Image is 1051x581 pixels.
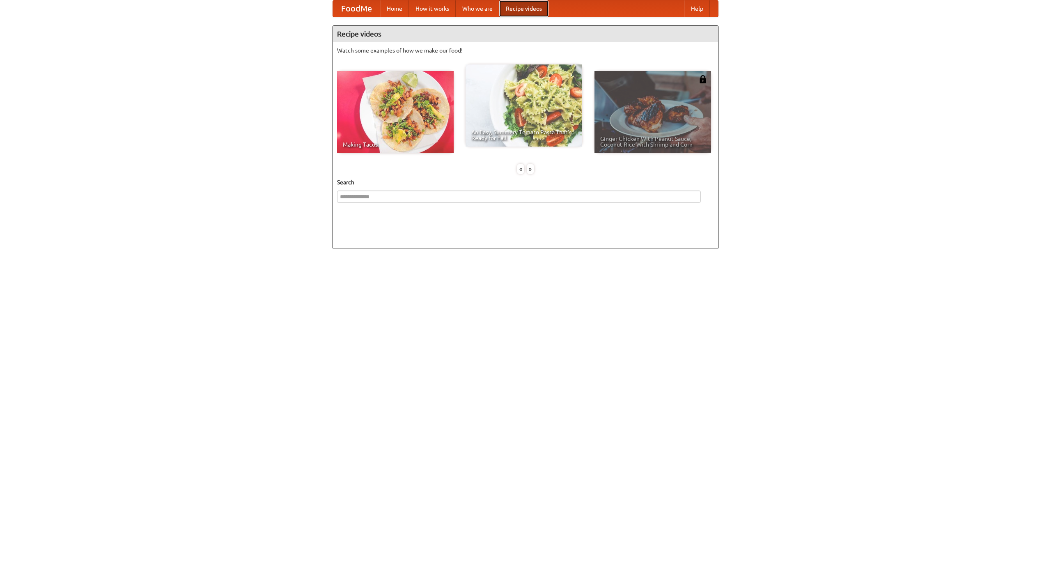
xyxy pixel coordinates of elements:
h5: Search [337,178,714,186]
a: Who we are [456,0,499,17]
a: How it works [409,0,456,17]
a: Home [380,0,409,17]
a: FoodMe [333,0,380,17]
h4: Recipe videos [333,26,718,42]
div: » [527,164,534,174]
span: Making Tacos [343,142,448,147]
a: Making Tacos [337,71,454,153]
p: Watch some examples of how we make our food! [337,46,714,55]
a: An Easy, Summery Tomato Pasta That's Ready for Fall [466,64,582,147]
span: An Easy, Summery Tomato Pasta That's Ready for Fall [471,129,576,141]
a: Recipe videos [499,0,548,17]
div: « [517,164,524,174]
a: Help [684,0,710,17]
img: 483408.png [699,75,707,83]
